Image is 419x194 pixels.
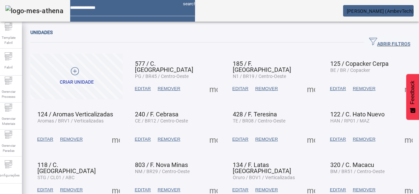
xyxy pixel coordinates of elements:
span: REMOVER [255,187,278,193]
button: Mais [110,133,122,145]
button: Mais [305,83,317,95]
span: REMOVER [60,187,83,193]
span: NM / BR29 / Centro-Oeste [135,169,190,174]
button: EDITAR [327,133,350,145]
button: REMOVER [350,83,379,95]
span: ABRIR FILTROS [369,37,410,48]
span: BE / BR / Copacker [330,67,370,73]
span: Feedback [410,81,416,104]
button: REMOVER [252,83,281,95]
button: Criar unidade [30,54,123,99]
button: EDITAR [131,83,154,95]
span: 125 / Copacker Cerpa [330,60,389,67]
button: EDITAR [229,83,252,95]
span: EDITAR [232,187,249,193]
span: [PERSON_NAME] (AmbevTech) [347,8,414,14]
span: CE / BR12 / Centro-Oeste [135,118,188,123]
span: EDITAR [135,85,151,92]
button: Mais [402,133,415,145]
img: logo-mes-athena [5,5,63,16]
button: REMOVER [350,133,379,145]
span: EDITAR [330,136,346,143]
span: REMOVER [353,136,375,143]
span: EDITAR [232,85,249,92]
button: EDITAR [327,83,350,95]
button: ABRIR FILTROS [364,36,416,49]
span: Unidades [30,30,53,35]
button: REMOVER [57,133,86,145]
button: Feedback - Mostrar pesquisa [406,74,419,120]
button: Mais [207,83,220,95]
span: EDITAR [37,187,53,193]
button: Mais [402,83,415,95]
span: REMOVER [255,85,278,92]
span: EDITAR [135,187,151,193]
button: REMOVER [154,83,184,95]
span: REMOVER [255,136,278,143]
button: EDITAR [34,133,57,145]
span: Fabril [2,63,15,72]
span: 122 / C. Hato Nuevo [330,111,385,118]
span: 134 / F. Latas [GEOGRAPHIC_DATA] [233,161,291,174]
span: EDITAR [330,85,346,92]
button: REMOVER [252,133,281,145]
button: Mais [305,133,317,145]
span: EDITAR [232,136,249,143]
span: REMOVER [158,85,180,92]
button: EDITAR [131,133,154,145]
div: Criar unidade [60,79,94,86]
span: 124 / Aromas Verticalizadas [37,111,113,118]
button: EDITAR [229,133,252,145]
span: EDITAR [330,187,346,193]
span: EDITAR [37,136,53,143]
button: Mais [207,133,220,145]
span: REMOVER [60,136,83,143]
span: TE / BR08 / Centro-Oeste [233,118,285,123]
span: 118 / C. [GEOGRAPHIC_DATA] [37,161,96,174]
span: 428 / F. Teresina [233,111,277,118]
span: EDITAR [135,136,151,143]
span: 577 / C. [GEOGRAPHIC_DATA] [135,60,193,73]
span: BM / BR51 / Centro-Oeste [330,169,385,174]
span: 240 / F. Cebrasa [135,111,178,118]
span: REMOVER [158,187,180,193]
span: REMOVER [353,187,375,193]
span: 803 / F. Nova Minas [135,161,188,168]
span: 185 / F. [GEOGRAPHIC_DATA] [233,60,291,73]
button: REMOVER [154,133,184,145]
span: HAN / RP01 / MAZ [330,118,369,123]
span: REMOVER [158,136,180,143]
span: REMOVER [353,85,375,92]
span: Aromas / BRV1 / Verticalizadas [37,118,104,123]
span: 320 / C. Macacu [330,161,374,168]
